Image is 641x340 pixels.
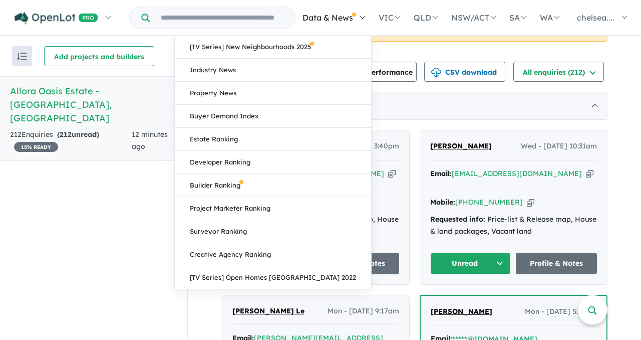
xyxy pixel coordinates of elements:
a: [TV Series] Open Homes [GEOGRAPHIC_DATA] 2022 [175,266,371,289]
button: CSV download [424,62,505,82]
a: [PHONE_NUMBER] [455,198,523,207]
button: Add projects and builders [44,46,154,66]
strong: ( unread) [57,130,99,139]
a: Profile & Notes [516,253,597,274]
span: chelsea.... [577,13,614,23]
a: Project Marketer Ranking [175,197,371,220]
span: [PERSON_NAME] Le [232,306,304,315]
a: Industry News [175,59,371,82]
button: Copy [388,168,396,179]
span: [PERSON_NAME] [430,141,492,150]
span: [PERSON_NAME] [431,307,492,316]
h5: Allora Oasis Estate - [GEOGRAPHIC_DATA] , [GEOGRAPHIC_DATA] [10,84,177,125]
span: 212 [60,130,72,139]
strong: Email: [430,169,452,178]
a: [PERSON_NAME] [431,306,492,318]
span: Performance [351,68,413,77]
a: Estate Ranking [175,128,371,151]
a: [TV Series] New Neighbourhoods 2025 [175,36,371,59]
a: Buyer Demand Index [175,105,371,128]
a: [PERSON_NAME] [430,140,492,152]
button: Unread [430,253,511,274]
div: [DATE] [222,92,607,120]
img: Openlot PRO Logo White [15,12,98,25]
div: 212 Enquir ies [10,129,132,153]
button: All enquiries (212) [513,62,604,82]
button: Copy [586,168,593,179]
span: Mon - [DATE] 9:17am [328,305,399,317]
a: [PERSON_NAME] Le [232,305,304,317]
span: 12 minutes ago [132,130,168,151]
button: Copy [527,197,534,208]
img: download icon [431,68,441,78]
a: [EMAIL_ADDRESS][DOMAIN_NAME] [254,169,384,178]
a: Creative Agency Ranking [175,243,371,266]
input: Try estate name, suburb, builder or developer [152,7,293,29]
a: Surveyor Ranking [175,220,371,243]
strong: Mobile: [430,198,455,207]
span: Wed - [DATE] 10:31am [521,140,597,152]
span: Mon - [DATE] 5:15pm [525,306,596,318]
button: Performance [342,62,417,82]
img: sort.svg [17,53,27,60]
a: Builder Ranking [175,174,371,197]
a: Developer Ranking [175,151,371,174]
div: Price-list & Release map, House & land packages, Vacant land [430,214,597,238]
a: [EMAIL_ADDRESS][DOMAIN_NAME] [452,169,582,178]
strong: Requested info: [430,215,485,224]
a: Property News [175,82,371,105]
span: 15 % READY [14,142,58,152]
